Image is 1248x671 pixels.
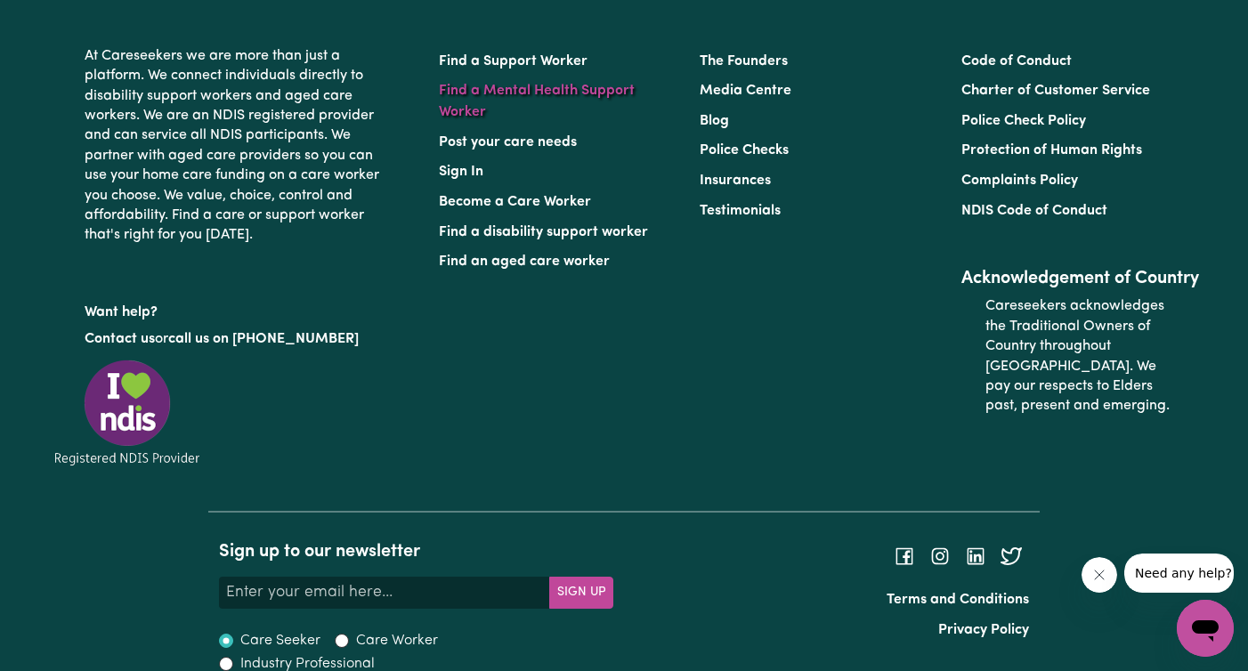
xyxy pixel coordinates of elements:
input: Enter your email here... [219,577,550,609]
a: Charter of Customer Service [961,84,1150,98]
a: Terms and Conditions [887,593,1029,607]
a: Complaints Policy [961,174,1078,188]
a: Find an aged care worker [439,255,610,269]
a: Contact us [85,332,155,346]
h2: Acknowledgement of Country [961,268,1201,289]
a: Testimonials [700,204,781,218]
p: At Careseekers we are more than just a platform. We connect individuals directly to disability su... [85,39,381,253]
a: Insurances [700,174,771,188]
a: Find a disability support worker [439,225,648,239]
a: Blog [700,114,729,128]
a: Protection of Human Rights [961,143,1142,158]
p: Careseekers acknowledges the Traditional Owners of Country throughout [GEOGRAPHIC_DATA]. We pay o... [985,289,1177,423]
a: Find a Mental Health Support Worker [439,84,635,119]
img: Registered NDIS provider [47,357,207,468]
a: Become a Care Worker [439,195,591,209]
a: Privacy Policy [938,623,1029,637]
a: Post your care needs [439,135,577,150]
a: NDIS Code of Conduct [961,204,1107,218]
p: Want help? [85,295,381,322]
button: Subscribe [549,577,613,609]
label: Care Seeker [240,630,320,651]
a: Code of Conduct [961,54,1072,69]
a: Police Check Policy [961,114,1086,128]
a: Follow Careseekers on Twitter [1001,548,1022,562]
label: Care Worker [356,630,438,651]
a: The Founders [700,54,788,69]
a: Find a Support Worker [439,54,588,69]
a: Sign In [439,165,483,179]
a: Follow Careseekers on Instagram [929,548,951,562]
iframe: Close message [1082,557,1117,593]
a: Police Checks [700,143,789,158]
a: call us on [PHONE_NUMBER] [168,332,359,346]
a: Follow Careseekers on Facebook [894,548,915,562]
h2: Sign up to our newsletter [219,541,613,562]
a: Media Centre [700,84,791,98]
p: or [85,322,381,356]
iframe: Message from company [1124,554,1234,593]
a: Follow Careseekers on LinkedIn [965,548,986,562]
iframe: Button to launch messaging window [1177,600,1234,657]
